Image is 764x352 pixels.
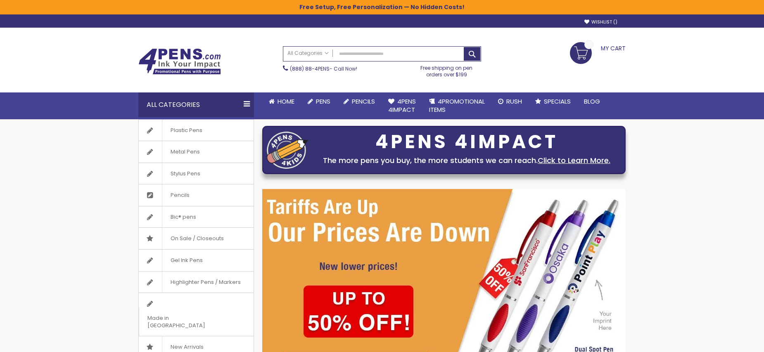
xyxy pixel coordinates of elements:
div: Free shipping on pen orders over $199 [412,61,482,78]
span: All Categories [287,50,329,57]
a: Rush [491,92,529,111]
div: All Categories [138,92,254,117]
a: All Categories [283,47,333,60]
a: 4PROMOTIONALITEMS [422,92,491,119]
span: Metal Pens [162,141,208,163]
span: Bic® pens [162,206,204,228]
a: Wishlist [584,19,617,25]
a: Plastic Pens [139,120,254,141]
span: Rush [506,97,522,106]
span: On Sale / Closeouts [162,228,232,249]
span: 4Pens 4impact [388,97,416,114]
a: Home [262,92,301,111]
span: Plastic Pens [162,120,211,141]
a: (888) 88-4PENS [290,65,330,72]
span: Stylus Pens [162,163,209,184]
img: 4Pens Custom Pens and Promotional Products [138,48,221,75]
a: Stylus Pens [139,163,254,184]
a: Pencils [139,184,254,206]
a: Specials [529,92,577,111]
a: Pencils [337,92,382,111]
span: 4PROMOTIONAL ITEMS [429,97,485,114]
a: Highlighter Pens / Markers [139,272,254,293]
a: On Sale / Closeouts [139,228,254,249]
a: Made in [GEOGRAPHIC_DATA] [139,293,254,336]
span: Specials [544,97,571,106]
span: Home [278,97,294,106]
img: four_pen_logo.png [267,131,308,169]
span: Gel Ink Pens [162,250,211,271]
span: Pencils [162,184,198,206]
a: Click to Learn More. [538,155,610,165]
span: Highlighter Pens / Markers [162,272,249,293]
span: Made in [GEOGRAPHIC_DATA] [139,307,233,336]
a: Pens [301,92,337,111]
a: 4Pens4impact [382,92,422,119]
a: Bic® pens [139,206,254,228]
span: - Call Now! [290,65,357,72]
div: The more pens you buy, the more students we can reach. [312,155,621,166]
span: Pens [316,97,330,106]
div: 4PENS 4IMPACT [312,133,621,151]
span: Blog [584,97,600,106]
a: Blog [577,92,607,111]
span: Pencils [352,97,375,106]
a: Gel Ink Pens [139,250,254,271]
a: Metal Pens [139,141,254,163]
